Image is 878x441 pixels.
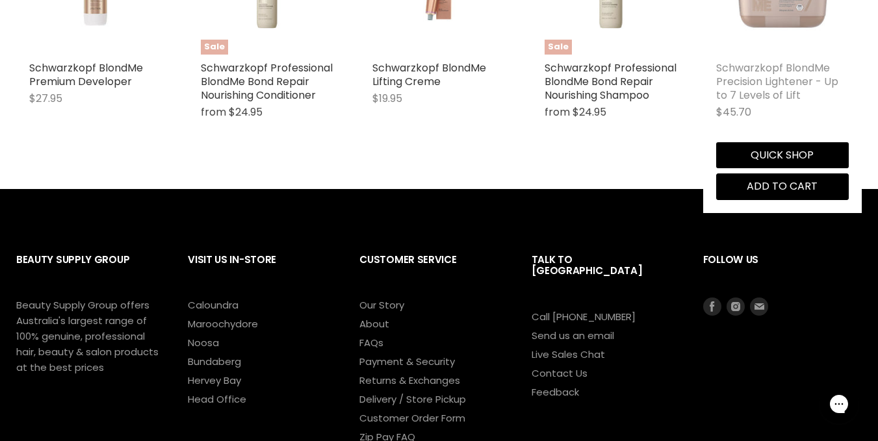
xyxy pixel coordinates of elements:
[532,244,677,309] h2: Talk to [GEOGRAPHIC_DATA]
[573,105,606,120] span: $24.95
[359,244,505,297] h2: Customer Service
[813,380,865,428] iframe: Gorgias live chat messenger
[16,244,162,297] h2: Beauty Supply Group
[188,373,241,387] a: Hervey Bay
[372,91,402,106] span: $19.95
[188,298,239,312] a: Caloundra
[532,329,614,342] a: Send us an email
[29,60,143,89] a: Schwarzkopf BlondMe Premium Developer
[359,317,389,331] a: About
[545,60,677,103] a: Schwarzkopf Professional BlondMe Bond Repair Nourishing Shampoo
[29,91,62,106] span: $27.95
[703,244,862,297] h2: Follow us
[229,105,263,120] span: $24.95
[716,173,849,199] button: Add to cart
[201,105,226,120] span: from
[201,40,228,55] span: Sale
[188,244,333,297] h2: Visit Us In-Store
[359,411,465,425] a: Customer Order Form
[532,366,587,380] a: Contact Us
[359,392,466,406] a: Delivery / Store Pickup
[359,355,455,368] a: Payment & Security
[359,298,404,312] a: Our Story
[532,385,579,399] a: Feedback
[545,40,572,55] span: Sale
[359,336,383,349] a: FAQs
[188,355,241,368] a: Bundaberg
[532,310,636,323] a: Call [PHONE_NUMBER]
[716,60,838,103] a: Schwarzkopf BlondMe Precision Lightener - Up to 7 Levels of Lift
[16,297,162,375] p: Beauty Supply Group offers Australia's largest range of 100% genuine, professional hair, beauty &...
[372,60,486,89] a: Schwarzkopf BlondMe Lifting Creme
[747,179,818,194] span: Add to cart
[188,317,258,331] a: Maroochydore
[201,60,333,103] a: Schwarzkopf Professional BlondMe Bond Repair Nourishing Conditioner
[359,373,460,387] a: Returns & Exchanges
[188,392,246,406] a: Head Office
[716,142,849,168] button: Quick shop
[532,347,605,361] a: Live Sales Chat
[716,105,751,120] span: $45.70
[545,105,570,120] span: from
[188,336,219,349] a: Noosa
